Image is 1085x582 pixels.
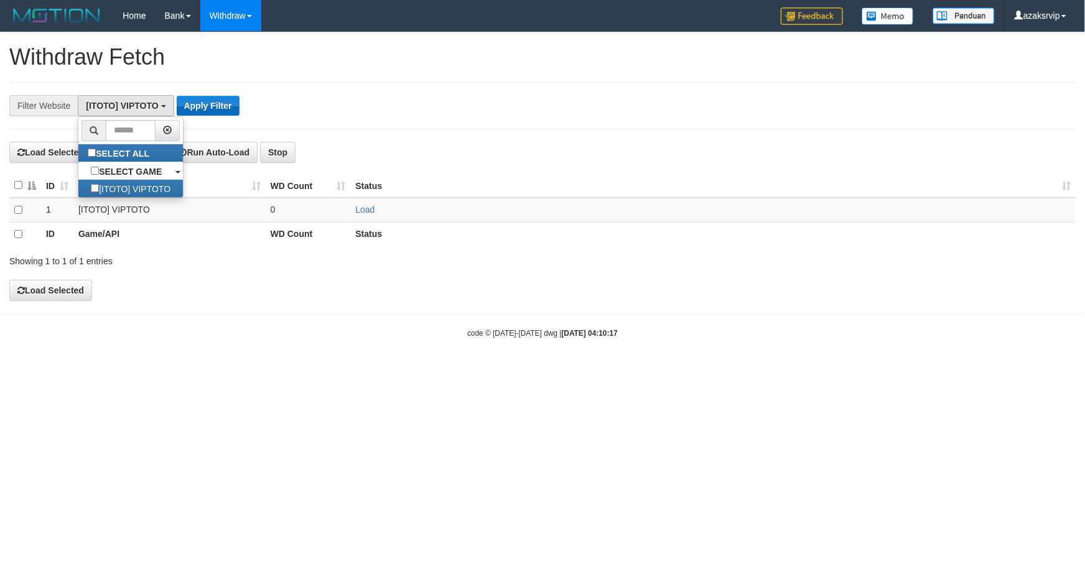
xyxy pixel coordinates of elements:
[260,142,296,163] button: Stop
[562,329,618,338] strong: [DATE] 04:10:17
[9,280,92,301] button: Load Selected
[467,329,618,338] small: code © [DATE]-[DATE] dwg |
[41,198,73,222] td: 1
[88,149,96,157] input: SELECT ALL
[86,101,158,111] span: [ITOTO] VIPTOTO
[78,180,183,197] label: [ITOTO] VIPTOTO
[41,173,73,198] th: ID: activate to sort column ascending
[350,173,1076,198] th: Status: activate to sort column ascending
[73,222,266,246] th: Game/API
[91,167,99,175] input: SELECT GAME
[266,222,351,246] th: WD Count
[172,142,258,163] button: Run Auto-Load
[78,162,183,180] a: SELECT GAME
[73,173,266,198] th: Game/API: activate to sort column ascending
[9,95,78,116] div: Filter Website
[9,142,92,163] button: Load Selected
[266,173,351,198] th: WD Count: activate to sort column ascending
[933,7,995,24] img: panduan.png
[355,205,375,215] a: Load
[271,205,276,215] span: 0
[350,222,1076,246] th: Status
[177,96,240,116] button: Apply Filter
[9,6,104,25] img: MOTION_logo.png
[99,167,162,177] b: SELECT GAME
[73,198,266,222] td: [ITOTO] VIPTOTO
[41,222,73,246] th: ID
[78,95,174,116] button: [ITOTO] VIPTOTO
[9,250,443,267] div: Showing 1 to 1 of 1 entries
[9,45,1076,70] h1: Withdraw Fetch
[78,144,162,162] label: SELECT ALL
[91,184,99,192] input: [ITOTO] VIPTOTO
[781,7,843,25] img: Feedback.jpg
[862,7,914,25] img: Button%20Memo.svg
